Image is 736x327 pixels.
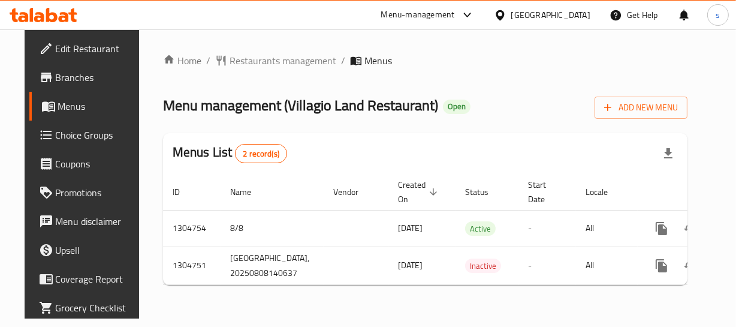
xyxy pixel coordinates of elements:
div: [GEOGRAPHIC_DATA] [511,8,590,22]
td: - [518,210,576,247]
li: / [341,53,345,68]
td: All [576,247,638,284]
a: Edit Restaurant [29,34,147,63]
button: Add New Menu [595,97,687,119]
span: Created On [398,178,441,206]
div: Total records count [235,144,287,163]
span: Menus [58,99,138,113]
button: Change Status [676,214,705,243]
span: Inactive [465,259,501,273]
a: Restaurants management [215,53,336,68]
span: Menus [364,53,392,68]
a: Branches [29,63,147,92]
span: Grocery Checklist [56,301,138,315]
span: 2 record(s) [236,148,286,160]
td: 8/8 [221,210,324,247]
td: 1304751 [163,247,221,284]
button: more [647,214,676,243]
a: Promotions [29,178,147,207]
td: [GEOGRAPHIC_DATA], 20250808140637 [221,247,324,284]
span: Coverage Report [56,272,138,286]
span: Vendor [333,185,374,199]
span: Name [230,185,267,199]
span: Add New Menu [604,100,678,115]
span: Menu disclaimer [56,214,138,229]
span: Upsell [56,243,138,257]
a: Menus [29,92,147,121]
span: Locale [586,185,623,199]
a: Choice Groups [29,121,147,149]
span: Open [443,101,470,112]
div: Menu-management [381,8,455,22]
span: [DATE] [398,220,423,236]
a: Grocery Checklist [29,293,147,322]
div: Open [443,100,470,114]
span: Coupons [56,157,138,171]
button: Change Status [676,251,705,280]
button: more [647,251,676,280]
a: Coupons [29,149,147,178]
span: Menu management ( Villagio Land Restaurant ) [163,92,438,119]
a: Upsell [29,236,147,265]
td: - [518,247,576,284]
span: ID [173,185,195,199]
span: [DATE] [398,257,423,273]
span: Start Date [528,178,562,206]
a: Home [163,53,201,68]
div: Active [465,221,496,236]
td: 1304754 [163,210,221,247]
td: All [576,210,638,247]
h2: Menus List [173,143,287,163]
a: Menu disclaimer [29,207,147,236]
span: Restaurants management [230,53,336,68]
span: Status [465,185,504,199]
a: Coverage Report [29,265,147,293]
span: s [716,8,720,22]
span: Branches [56,70,138,85]
li: / [206,53,210,68]
span: Promotions [56,185,138,200]
span: Edit Restaurant [56,41,138,56]
span: Active [465,222,496,236]
div: Export file [654,139,683,168]
span: Choice Groups [56,128,138,142]
div: Inactive [465,259,501,273]
nav: breadcrumb [163,53,688,68]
